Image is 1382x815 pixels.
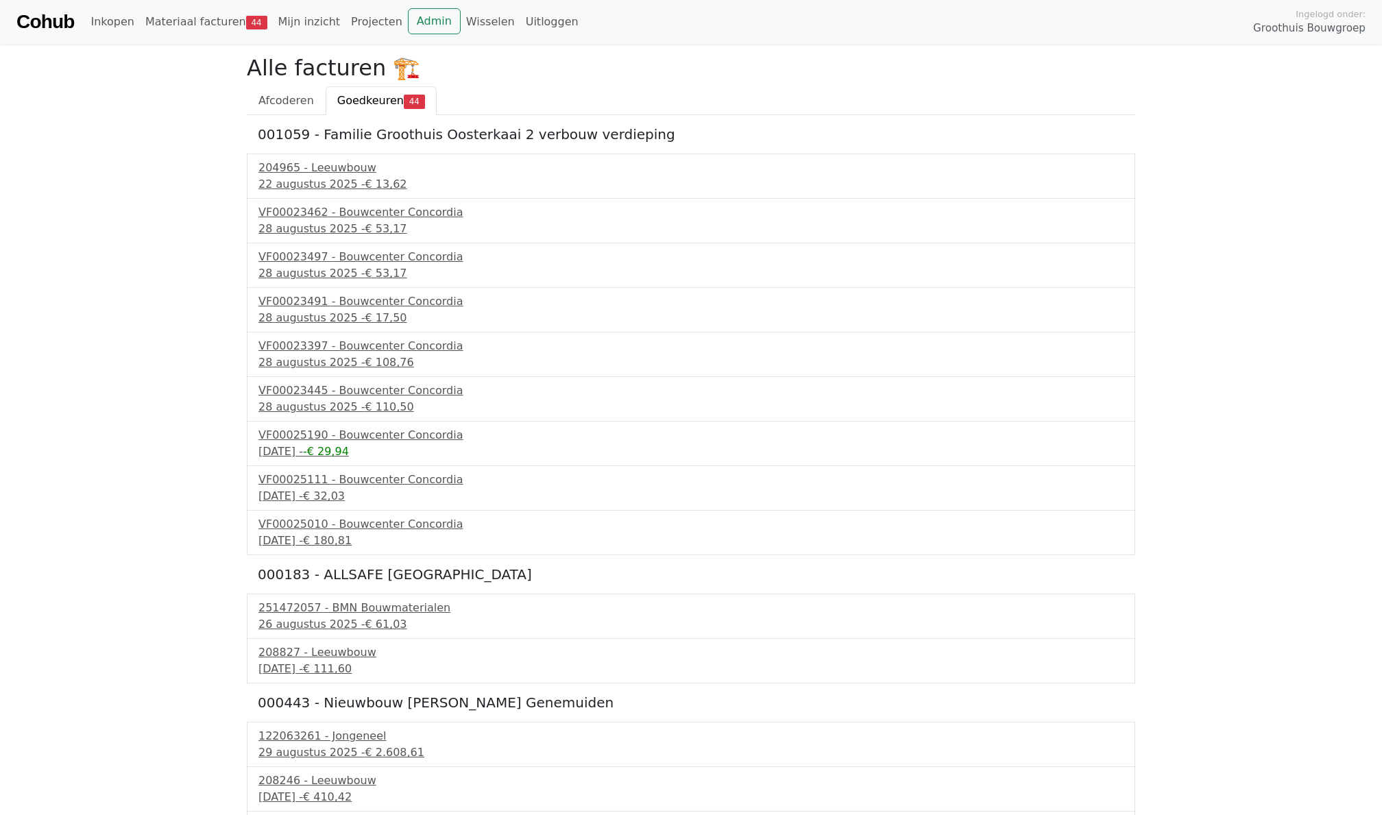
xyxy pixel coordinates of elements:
[258,160,1124,193] a: 204965 - Leeuwbouw22 augustus 2025 -€ 13,62
[258,382,1124,399] div: VF00023445 - Bouwcenter Concordia
[258,293,1124,310] div: VF00023491 - Bouwcenter Concordia
[258,265,1124,282] div: 28 augustus 2025 -
[303,662,352,675] span: € 111,60
[365,311,407,324] span: € 17,50
[258,221,1124,237] div: 28 augustus 2025 -
[258,566,1124,583] h5: 000183 - ALLSAFE [GEOGRAPHIC_DATA]
[258,644,1124,677] a: 208827 - Leeuwbouw[DATE] -€ 111,60
[258,249,1124,282] a: VF00023497 - Bouwcenter Concordia28 augustus 2025 -€ 53,17
[258,249,1124,265] div: VF00023497 - Bouwcenter Concordia
[258,472,1124,488] div: VF00025111 - Bouwcenter Concordia
[258,427,1124,460] a: VF00025190 - Bouwcenter Concordia[DATE] --€ 29,94
[337,94,404,107] span: Goedkeuren
[85,8,139,36] a: Inkopen
[258,443,1124,460] div: [DATE] -
[258,533,1124,549] div: [DATE] -
[16,5,74,38] a: Cohub
[246,16,267,29] span: 44
[365,222,407,235] span: € 53,17
[258,204,1124,237] a: VF00023462 - Bouwcenter Concordia28 augustus 2025 -€ 53,17
[258,694,1124,711] h5: 000443 - Nieuwbouw [PERSON_NAME] Genemuiden
[273,8,346,36] a: Mijn inzicht
[258,293,1124,326] a: VF00023491 - Bouwcenter Concordia28 augustus 2025 -€ 17,50
[408,8,461,34] a: Admin
[258,644,1124,661] div: 208827 - Leeuwbouw
[258,204,1124,221] div: VF00023462 - Bouwcenter Concordia
[258,338,1124,354] div: VF00023397 - Bouwcenter Concordia
[258,600,1124,616] div: 251472057 - BMN Bouwmaterialen
[520,8,584,36] a: Uitloggen
[140,8,273,36] a: Materiaal facturen44
[365,618,407,631] span: € 61,03
[365,267,407,280] span: € 53,17
[1253,21,1366,36] span: Groothuis Bouwgroep
[303,534,352,547] span: € 180,81
[258,516,1124,549] a: VF00025010 - Bouwcenter Concordia[DATE] -€ 180,81
[303,489,345,502] span: € 32,03
[326,86,437,115] a: Goedkeuren44
[345,8,408,36] a: Projecten
[303,790,352,803] span: € 410,42
[258,744,1124,761] div: 29 augustus 2025 -
[258,728,1124,744] div: 122063261 - Jongeneel
[258,472,1124,504] a: VF00025111 - Bouwcenter Concordia[DATE] -€ 32,03
[365,178,407,191] span: € 13,62
[461,8,520,36] a: Wisselen
[258,94,314,107] span: Afcoderen
[258,176,1124,193] div: 22 augustus 2025 -
[258,338,1124,371] a: VF00023397 - Bouwcenter Concordia28 augustus 2025 -€ 108,76
[258,160,1124,176] div: 204965 - Leeuwbouw
[258,773,1124,805] a: 208246 - Leeuwbouw[DATE] -€ 410,42
[247,55,1135,81] h2: Alle facturen 🏗️
[258,789,1124,805] div: [DATE] -
[258,600,1124,633] a: 251472057 - BMN Bouwmaterialen26 augustus 2025 -€ 61,03
[258,728,1124,761] a: 122063261 - Jongeneel29 augustus 2025 -€ 2.608,61
[365,400,413,413] span: € 110,50
[258,516,1124,533] div: VF00025010 - Bouwcenter Concordia
[258,661,1124,677] div: [DATE] -
[258,427,1124,443] div: VF00025190 - Bouwcenter Concordia
[258,310,1124,326] div: 28 augustus 2025 -
[303,445,349,458] span: -€ 29,94
[258,382,1124,415] a: VF00023445 - Bouwcenter Concordia28 augustus 2025 -€ 110,50
[258,616,1124,633] div: 26 augustus 2025 -
[258,488,1124,504] div: [DATE] -
[365,746,424,759] span: € 2.608,61
[258,354,1124,371] div: 28 augustus 2025 -
[258,773,1124,789] div: 208246 - Leeuwbouw
[247,86,326,115] a: Afcoderen
[404,95,425,108] span: 44
[258,126,1124,143] h5: 001059 - Familie Groothuis Oosterkaai 2 verbouw verdieping
[258,399,1124,415] div: 28 augustus 2025 -
[1296,8,1366,21] span: Ingelogd onder:
[365,356,413,369] span: € 108,76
